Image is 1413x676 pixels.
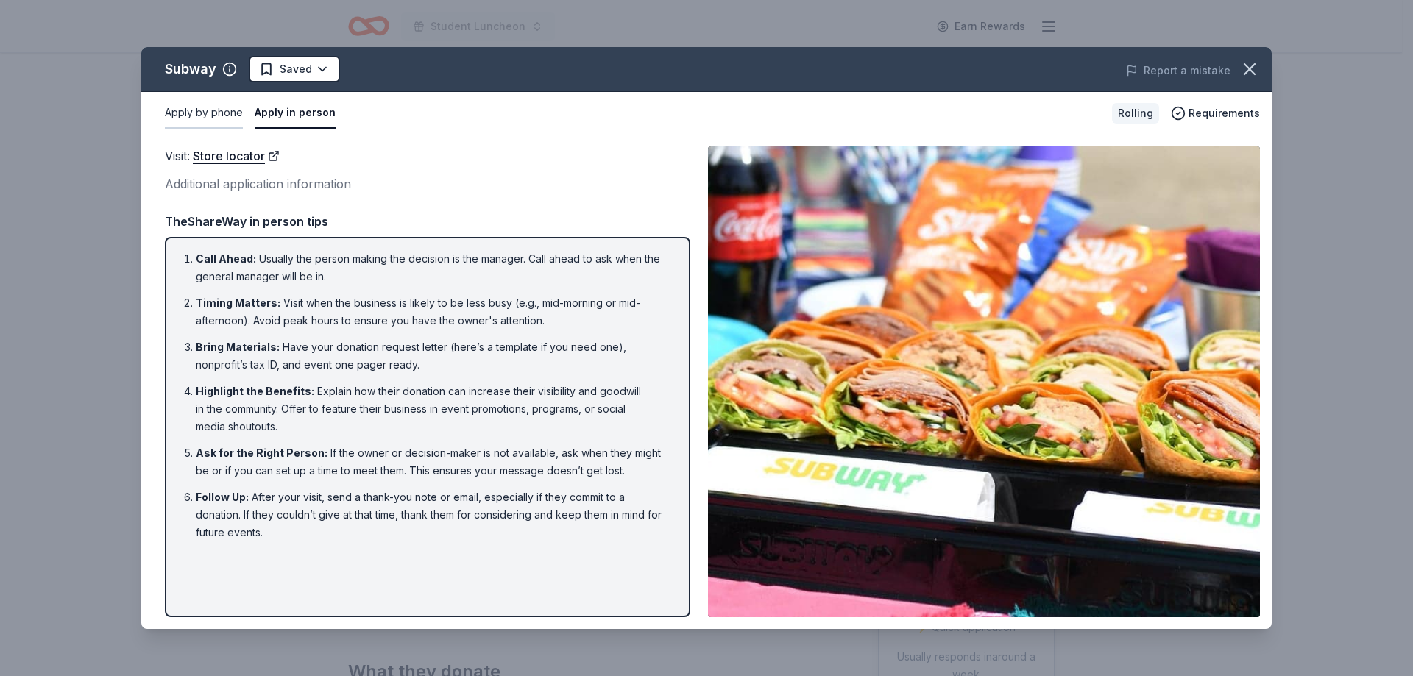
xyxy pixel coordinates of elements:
div: TheShareWay in person tips [165,212,690,231]
li: Have your donation request letter (here’s a template if you need one), nonprofit’s tax ID, and ev... [196,338,668,374]
span: Requirements [1189,104,1260,122]
li: After your visit, send a thank-you note or email, especially if they commit to a donation. If the... [196,488,668,541]
a: Store locator [193,146,280,166]
li: Visit when the business is likely to be less busy (e.g., mid-morning or mid-afternoon). Avoid pea... [196,294,668,330]
span: Ask for the Right Person : [196,446,327,459]
img: Image for Subway [708,146,1260,617]
li: Usually the person making the decision is the manager. Call ahead to ask when the general manager... [196,250,668,285]
button: Apply by phone [165,98,243,129]
li: Explain how their donation can increase their visibility and goodwill in the community. Offer to ... [196,383,668,435]
span: Bring Materials : [196,341,280,353]
div: Subway [165,57,216,81]
span: Timing Matters : [196,296,280,309]
span: Highlight the Benefits : [196,385,314,397]
button: Report a mistake [1126,62,1230,79]
div: Visit : [165,146,690,166]
button: Apply in person [255,98,336,129]
button: Saved [249,56,340,82]
span: Follow Up : [196,491,249,503]
li: If the owner or decision-maker is not available, ask when they might be or if you can set up a ti... [196,444,668,480]
div: Additional application information [165,174,690,193]
div: Rolling [1112,103,1159,124]
span: Call Ahead : [196,252,256,265]
button: Requirements [1171,104,1260,122]
span: Saved [280,60,312,78]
